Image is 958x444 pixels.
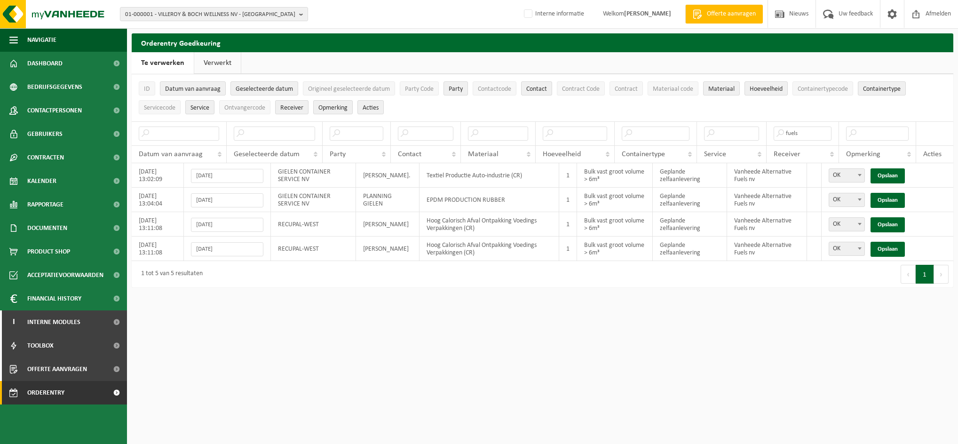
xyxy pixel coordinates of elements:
[798,86,848,93] span: Containertypecode
[363,104,379,111] span: Acties
[219,100,270,114] button: OntvangercodeOntvangercode: Activate to sort
[648,81,698,95] button: Materiaal codeMateriaal code: Activate to sort
[27,357,87,381] span: Offerte aanvragen
[449,86,463,93] span: Party
[443,81,468,95] button: PartyParty: Activate to sort
[132,188,184,212] td: [DATE] 13:04:04
[871,242,905,257] a: Opslaan
[829,242,864,255] span: OK
[562,86,600,93] span: Contract Code
[27,216,67,240] span: Documenten
[308,86,390,93] span: Origineel geselecteerde datum
[125,8,295,22] span: 01-000001 - VILLEROY & BOCH WELLNESS NV - [GEOGRAPHIC_DATA]
[318,104,348,111] span: Opmerking
[871,168,905,183] a: Opslaan
[139,100,181,114] button: ServicecodeServicecode: Activate to sort
[27,240,70,263] span: Product Shop
[829,193,864,206] span: OK
[27,287,81,310] span: Financial History
[468,151,499,158] span: Materiaal
[132,212,184,237] td: [DATE] 13:11:08
[846,151,880,158] span: Opmerking
[132,237,184,261] td: [DATE] 13:11:08
[473,81,516,95] button: ContactcodeContactcode: Activate to sort
[829,168,865,182] span: OK
[610,81,643,95] button: ContractContract: Activate to sort
[559,237,577,261] td: 1
[271,163,356,188] td: GIELEN CONTAINER SERVICE NV
[136,266,203,283] div: 1 tot 5 van 5 resultaten
[750,86,783,93] span: Hoeveelheid
[27,263,103,287] span: Acceptatievoorwaarden
[420,163,559,188] td: Textiel Productie Auto-industrie (CR)
[559,188,577,212] td: 1
[704,151,726,158] span: Service
[543,151,581,158] span: Hoeveelheid
[863,86,901,93] span: Containertype
[744,81,788,95] button: HoeveelheidHoeveelheid: Activate to sort
[356,237,420,261] td: [PERSON_NAME]
[526,86,547,93] span: Contact
[398,151,421,158] span: Contact
[132,52,194,74] a: Te verwerken
[400,81,439,95] button: Party CodeParty Code: Activate to sort
[653,86,693,93] span: Materiaal code
[144,104,175,111] span: Servicecode
[356,188,420,212] td: PLANNING GIELEN
[653,163,727,188] td: Geplande zelfaanlevering
[703,81,740,95] button: MateriaalMateriaal: Activate to sort
[356,212,420,237] td: [PERSON_NAME]
[236,86,293,93] span: Geselecteerde datum
[27,310,80,334] span: Interne modules
[144,86,150,93] span: ID
[521,81,552,95] button: ContactContact: Activate to sort
[303,81,395,95] button: Origineel geselecteerde datumOrigineel geselecteerde datum: Activate to sort
[420,212,559,237] td: Hoog Calorisch Afval Ontpakking Voedings Verpakkingen (CR)
[829,218,864,231] span: OK
[132,33,953,52] h2: Orderentry Goedkeuring
[27,28,56,52] span: Navigatie
[653,188,727,212] td: Geplande zelfaanlevering
[829,169,864,182] span: OK
[132,163,184,188] td: [DATE] 13:02:09
[330,151,346,158] span: Party
[901,265,916,284] button: Previous
[27,52,63,75] span: Dashboard
[559,212,577,237] td: 1
[27,193,63,216] span: Rapportage
[27,99,82,122] span: Contactpersonen
[522,7,584,21] label: Interne informatie
[577,237,653,261] td: Bulk vast groot volume > 6m³
[356,163,420,188] td: [PERSON_NAME].
[27,146,64,169] span: Contracten
[27,75,82,99] span: Bedrijfsgegevens
[727,212,807,237] td: Vanheede Alternative Fuels nv
[705,9,758,19] span: Offerte aanvragen
[160,81,226,95] button: Datum van aanvraagDatum van aanvraag: Activate to sort
[230,81,298,95] button: Geselecteerde datumGeselecteerde datum: Activate to sort
[27,381,106,404] span: Orderentry Goedkeuring
[916,265,934,284] button: 1
[708,86,735,93] span: Materiaal
[120,7,308,21] button: 01-000001 - VILLEROY & BOCH WELLNESS NV - [GEOGRAPHIC_DATA]
[280,104,303,111] span: Receiver
[871,193,905,208] a: Opslaan
[858,81,906,95] button: ContainertypeContainertype: Activate to sort
[271,237,356,261] td: RECUPAL-WEST
[27,122,63,146] span: Gebruikers
[727,163,807,188] td: Vanheede Alternative Fuels nv
[27,334,54,357] span: Toolbox
[792,81,853,95] button: ContainertypecodeContainertypecode: Activate to sort
[624,10,671,17] strong: [PERSON_NAME]
[27,169,56,193] span: Kalender
[577,188,653,212] td: Bulk vast groot volume > 6m³
[577,212,653,237] td: Bulk vast groot volume > 6m³
[357,100,384,114] button: Acties
[653,212,727,237] td: Geplande zelfaanlevering
[271,188,356,212] td: GIELEN CONTAINER SERVICE NV
[622,151,665,158] span: Containertype
[139,151,203,158] span: Datum van aanvraag
[685,5,763,24] a: Offerte aanvragen
[224,104,265,111] span: Ontvangercode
